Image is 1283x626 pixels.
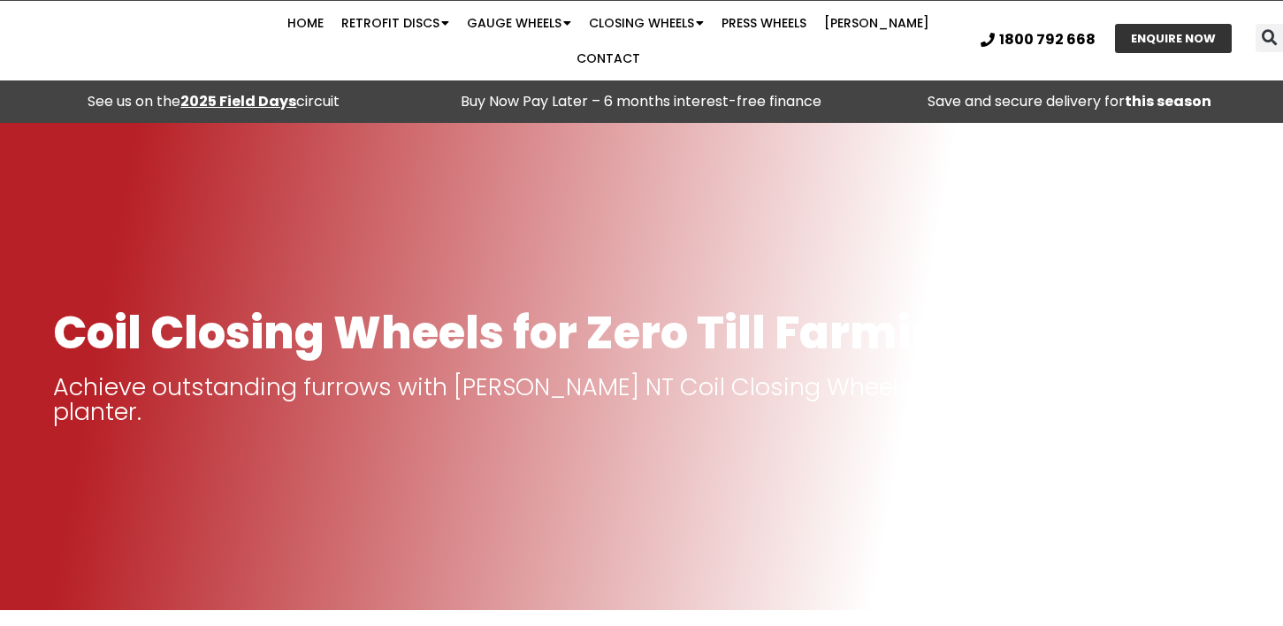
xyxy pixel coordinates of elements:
a: Gauge Wheels [458,5,580,41]
a: Retrofit Discs [332,5,458,41]
strong: this season [1125,91,1211,111]
a: ENQUIRE NOW [1115,24,1232,53]
p: Achieve outstanding furrows with [PERSON_NAME] NT Coil Closing Wheels on your double disc planter. [53,375,1230,424]
h1: Coil Closing Wheels for Zero Till Farming [53,309,1230,357]
p: Save and secure delivery for [864,89,1274,114]
a: Contact [568,41,649,76]
span: ENQUIRE NOW [1131,33,1216,44]
span: 1800 792 668 [999,33,1096,47]
a: Press Wheels [713,5,815,41]
img: Ryan NT logo [53,13,230,68]
nav: Menu [248,5,967,76]
a: [PERSON_NAME] [815,5,938,41]
div: See us on the circuit [9,89,419,114]
p: Buy Now Pay Later – 6 months interest-free finance [437,89,847,114]
a: Closing Wheels [580,5,713,41]
a: Home [279,5,332,41]
a: 1800 792 668 [981,33,1096,47]
a: 2025 Field Days [180,91,296,111]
